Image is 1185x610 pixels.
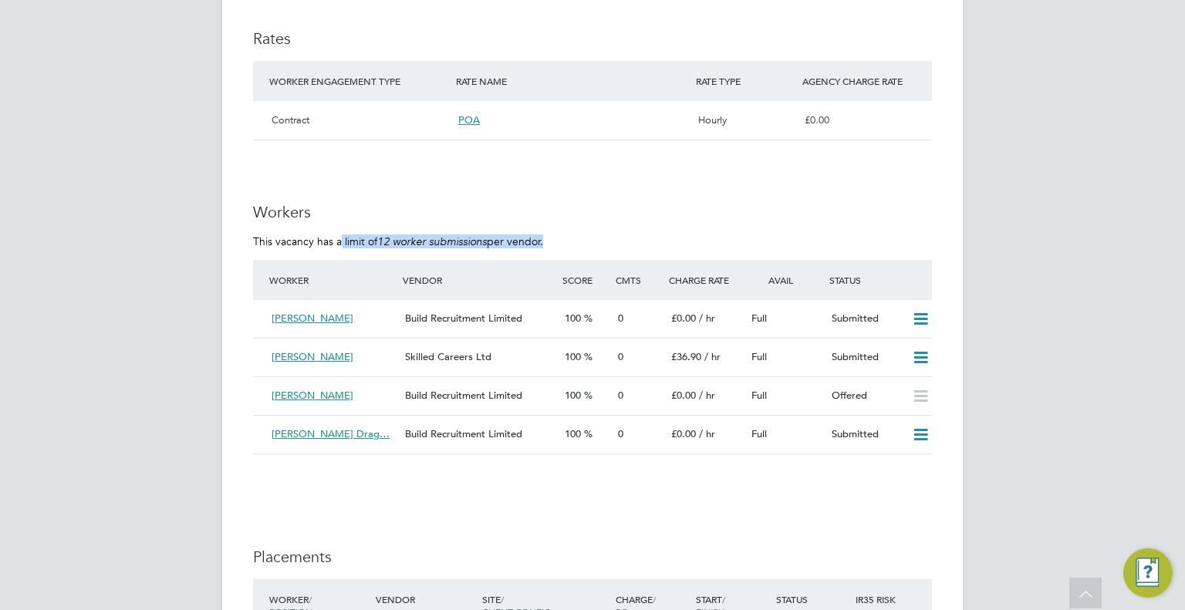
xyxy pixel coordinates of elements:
[692,67,798,95] div: RATE TYPE
[751,427,767,440] span: Full
[825,266,932,294] div: Status
[618,312,623,325] span: 0
[272,350,353,363] span: [PERSON_NAME]
[704,350,721,363] span: / hr
[458,113,480,126] span: POA
[665,266,745,294] div: Charge Rate
[825,383,906,409] div: Offered
[265,107,452,133] div: Contract
[751,389,767,402] span: Full
[565,427,581,440] span: 100
[798,67,932,95] div: AGENCY CHARGE RATE
[559,266,612,294] div: Score
[405,312,522,325] span: Build Recruitment Limited
[618,389,623,402] span: 0
[452,67,692,95] div: RATE NAME
[265,266,399,294] div: Worker
[565,350,581,363] span: 100
[612,266,665,294] div: Cmts
[692,107,798,133] div: Hourly
[253,29,932,49] h3: Rates
[671,389,696,402] span: £0.00
[399,266,559,294] div: Vendor
[825,345,906,370] div: Submitted
[671,312,696,325] span: £0.00
[565,312,581,325] span: 100
[825,422,906,447] div: Submitted
[253,202,932,222] h3: Workers
[253,547,932,567] h3: Placements
[405,427,522,440] span: Build Recruitment Limited
[253,234,932,248] p: This vacancy has a limit of per vendor.
[825,306,906,332] div: Submitted
[699,389,715,402] span: / hr
[272,427,390,440] span: [PERSON_NAME] Drag…
[751,350,767,363] span: Full
[699,312,715,325] span: / hr
[272,389,353,402] span: [PERSON_NAME]
[272,312,353,325] span: [PERSON_NAME]
[618,427,623,440] span: 0
[1123,548,1173,598] button: Engage Resource Center
[798,107,932,133] div: £0.00
[671,350,701,363] span: £36.90
[745,266,825,294] div: Avail
[377,234,487,248] em: 12 worker submissions
[565,389,581,402] span: 100
[405,389,522,402] span: Build Recruitment Limited
[405,350,491,363] span: Skilled Careers Ltd
[618,350,623,363] span: 0
[751,312,767,325] span: Full
[265,67,452,95] div: WORKER ENGAGEMENT TYPE
[699,427,715,440] span: / hr
[671,427,696,440] span: £0.00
